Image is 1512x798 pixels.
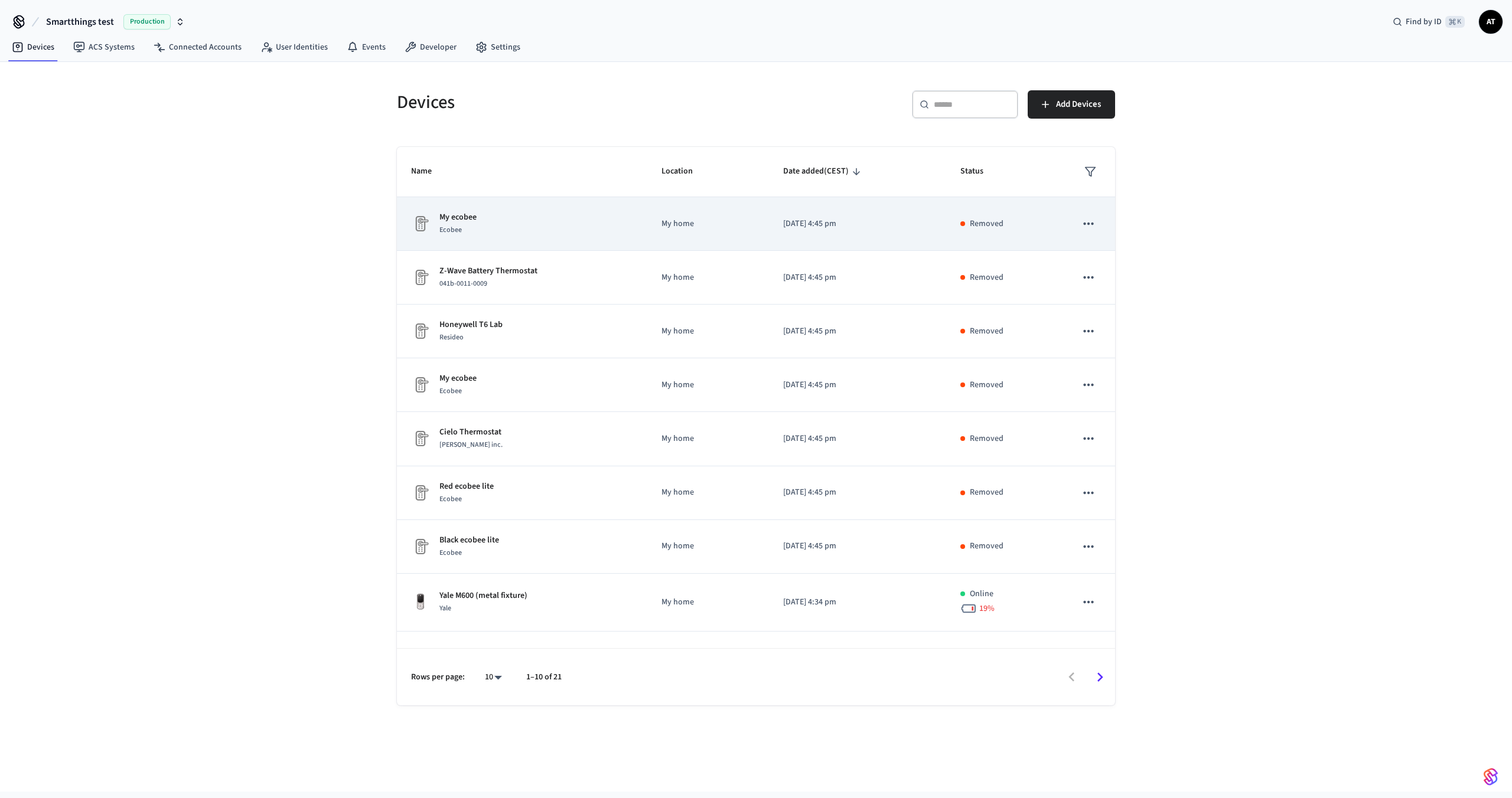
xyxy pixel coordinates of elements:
[661,272,755,284] p: My home
[970,646,993,658] p: Online
[1086,663,1114,691] button: Go to next page
[439,211,477,224] p: My ecobee
[970,540,1003,552] p: Removed
[439,332,464,342] span: Resideo
[439,319,503,331] p: Honeywell T6 Lab
[466,37,530,58] a: Settings
[397,90,749,115] h5: Devices
[1056,97,1101,112] span: Add Devices
[411,214,430,233] img: Placeholder Lock Image
[783,272,932,284] p: [DATE] 4:45 pm
[783,379,932,391] p: [DATE] 4:45 pm
[439,494,462,504] span: Ecobee
[251,37,337,58] a: User Identities
[661,325,755,338] p: My home
[411,375,430,394] img: Placeholder Lock Image
[783,433,932,445] p: [DATE] 4:45 pm
[411,162,447,181] span: Name
[661,433,755,445] p: My home
[439,279,487,289] span: 041b-0011-0009
[661,540,755,552] p: My home
[64,37,144,58] a: ACS Systems
[411,671,465,683] p: Rows per page:
[970,379,1003,391] p: Removed
[1484,767,1498,786] img: SeamLogoGradient.69752ec5.svg
[411,483,430,502] img: Placeholder Lock Image
[783,325,932,338] p: [DATE] 4:45 pm
[970,325,1003,338] p: Removed
[661,379,755,391] p: My home
[411,593,430,611] img: Yale Assure Touchscreen Wifi Smart Lock, Satin Nickel, Front
[783,218,932,230] p: [DATE] 4:45 pm
[783,486,932,499] p: [DATE] 4:45 pm
[1406,16,1442,28] span: Find by ID
[1028,90,1115,119] button: Add Devices
[970,218,1003,230] p: Removed
[439,534,499,547] p: Black ecobee lite
[439,440,503,450] span: [PERSON_NAME] inc.
[411,322,430,341] img: Placeholder Lock Image
[439,647,503,660] p: August Smartlock
[397,147,1115,743] table: sticky table
[1445,16,1465,28] span: ⌘ K
[979,603,995,614] span: 19 %
[1383,11,1474,32] div: Find by ID⌘ K
[661,162,708,181] span: Location
[970,588,993,600] p: Online
[439,372,477,385] p: My ecobee
[661,486,755,499] p: My home
[337,37,395,58] a: Events
[970,486,1003,499] p: Removed
[439,386,462,396] span: Ecobee
[46,15,114,29] span: Smartthings test
[411,537,430,556] img: Placeholder Lock Image
[144,37,251,58] a: Connected Accounts
[439,603,451,613] span: Yale
[783,162,864,181] span: Date added(CEST)
[970,272,1003,284] p: Removed
[439,590,527,602] p: Yale M600 (metal fixture)
[439,265,537,277] p: Z-Wave Battery Thermostat
[526,671,562,683] p: 1–10 of 21
[411,429,430,448] img: Placeholder Lock Image
[479,669,507,686] div: 10
[661,596,755,609] p: My home
[439,225,462,235] span: Ecobee
[439,480,494,493] p: Red ecobee lite
[661,218,755,230] p: My home
[439,548,462,558] span: Ecobee
[960,162,999,181] span: Status
[411,268,430,287] img: Placeholder Lock Image
[123,14,171,30] span: Production
[439,426,503,439] p: Cielo Thermostat
[1479,10,1503,34] button: AT
[1480,11,1501,32] span: AT
[2,37,64,58] a: Devices
[395,37,466,58] a: Developer
[783,540,932,552] p: [DATE] 4:45 pm
[783,596,932,609] p: [DATE] 4:34 pm
[970,433,1003,445] p: Removed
